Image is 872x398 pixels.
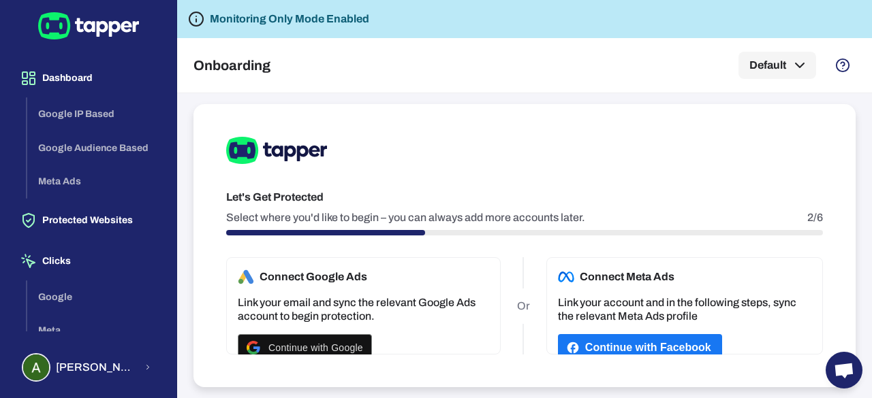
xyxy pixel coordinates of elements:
button: Dashboard [11,59,166,97]
p: Or [517,288,530,324]
p: 2/6 [807,211,823,225]
h6: Connect Google Ads [238,269,367,285]
button: Default [738,52,816,79]
img: Ab Ghaffar Junejo [23,354,49,380]
button: Protected Websites [11,201,166,239]
span: [PERSON_NAME] [PERSON_NAME] [56,361,136,374]
a: Dashboard [11,71,166,83]
button: Ab Ghaffar Junejo[PERSON_NAME] [PERSON_NAME] [11,348,166,387]
span: Continue with Google [268,342,363,353]
a: Clicks [11,254,166,266]
h6: Let's Get Protected [226,189,823,205]
p: Select where you'd like to begin – you can always add more accounts later. [226,211,585,225]
p: Link your email and sync the relevant Google Ads account to begin protection. [238,296,489,323]
h5: Onboarding [193,57,270,73]
svg: Tapper is not blocking any fraudulent activity for this domain [188,11,204,27]
button: Continue with Google [238,334,372,361]
button: Continue with Facebook [558,334,722,361]
h6: Connect Meta Ads [558,269,674,285]
a: Protected Websites [11,214,166,225]
button: Clicks [11,242,166,280]
p: Link your account and in the following steps, sync the relevant Meta Ads profile [558,296,811,323]
a: Open chat [826,352,862,388]
h6: Monitoring Only Mode Enabled [210,11,369,27]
